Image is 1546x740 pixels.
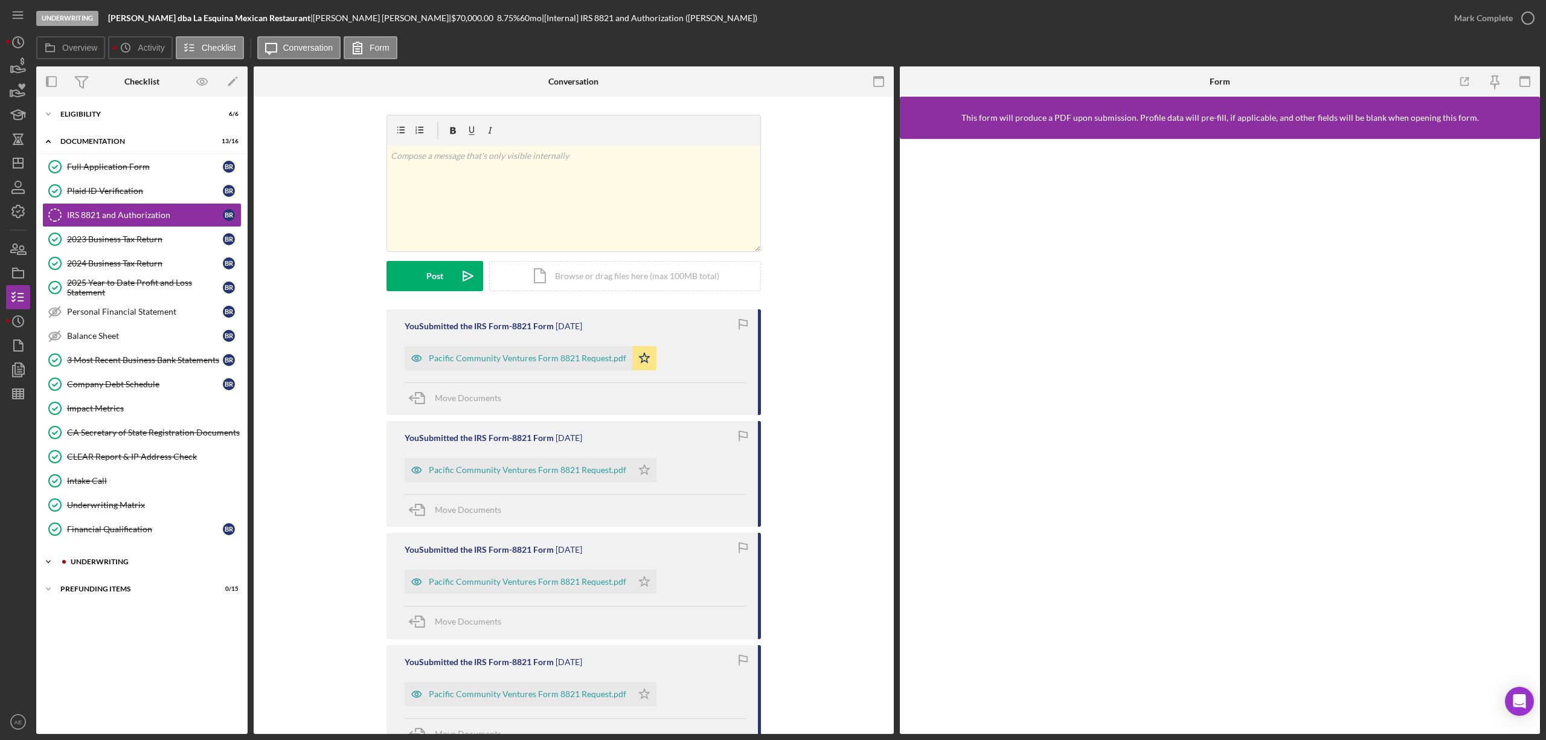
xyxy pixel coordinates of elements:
[42,420,242,445] a: CA Secretary of State Registration Documents
[42,155,242,179] a: Full Application FormBR
[429,353,626,363] div: Pacific Community Ventures Form 8821 Request.pdf
[405,545,554,555] div: You Submitted the IRS Form-8821 Form
[429,689,626,699] div: Pacific Community Ventures Form 8821 Request.pdf
[42,445,242,469] a: CLEAR Report & IP Address Check
[176,36,244,59] button: Checklist
[429,465,626,475] div: Pacific Community Ventures Form 8821 Request.pdf
[429,577,626,587] div: Pacific Community Ventures Form 8821 Request.pdf
[6,710,30,734] button: AE
[405,570,656,594] button: Pacific Community Ventures Form 8821 Request.pdf
[42,396,242,420] a: Impact Metrics
[548,77,598,86] div: Conversation
[62,43,97,53] label: Overview
[912,151,1529,722] iframe: Lenderfit form
[435,393,501,403] span: Move Documents
[1454,6,1513,30] div: Mark Complete
[405,321,554,331] div: You Submitted the IRS Form-8821 Form
[283,43,333,53] label: Conversation
[42,517,242,541] a: Financial QualificationBR
[42,300,242,324] a: Personal Financial StatementBR
[1442,6,1540,30] button: Mark Complete
[961,113,1479,123] div: This form will produce a PDF upon submission. Profile data will pre-fill, if applicable, and othe...
[42,227,242,251] a: 2023 Business Tax ReturnBR
[223,161,235,173] div: B R
[223,378,235,390] div: B R
[42,372,242,396] a: Company Debt ScheduleBR
[405,495,513,525] button: Move Documents
[124,77,159,86] div: Checklist
[67,476,241,486] div: Intake Call
[42,203,242,227] a: IRS 8821 and AuthorizationBR
[556,321,582,331] time: 2025-08-05 18:50
[405,433,554,443] div: You Submitted the IRS Form-8821 Form
[313,13,451,23] div: [PERSON_NAME] [PERSON_NAME] |
[67,278,223,297] div: 2025 Year to Date Profit and Loss Statement
[60,585,208,593] div: Prefunding Items
[108,13,310,23] b: [PERSON_NAME] dba La Esquina Mexican Restaurant
[344,36,397,59] button: Form
[435,616,501,626] span: Move Documents
[42,469,242,493] a: Intake Call
[14,719,22,726] text: AE
[108,13,313,23] div: |
[67,234,223,244] div: 2023 Business Tax Return
[67,428,241,437] div: CA Secretary of State Registration Documents
[386,261,483,291] button: Post
[405,682,656,706] button: Pacific Community Ventures Form 8821 Request.pdf
[67,452,241,462] div: CLEAR Report & IP Address Check
[67,524,223,534] div: Financial Qualification
[223,306,235,318] div: B R
[405,458,656,482] button: Pacific Community Ventures Form 8821 Request.pdf
[42,179,242,203] a: Plaid ID VerificationBR
[67,355,223,365] div: 3 Most Recent Business Bank Statements
[223,354,235,366] div: B R
[217,585,239,593] div: 0 / 15
[67,186,223,196] div: Plaid ID Verification
[223,282,235,294] div: B R
[223,233,235,245] div: B R
[1210,77,1230,86] div: Form
[426,261,443,291] div: Post
[202,43,236,53] label: Checklist
[223,523,235,535] div: B R
[217,138,239,145] div: 13 / 16
[42,324,242,348] a: Balance SheetBR
[1505,687,1534,716] div: Open Intercom Messenger
[36,11,98,26] div: Underwriting
[435,504,501,515] span: Move Documents
[60,111,208,118] div: Eligibility
[556,433,582,443] time: 2025-08-05 18:12
[42,493,242,517] a: Underwriting Matrix
[42,275,242,300] a: 2025 Year to Date Profit and Loss StatementBR
[223,185,235,197] div: B R
[67,259,223,268] div: 2024 Business Tax Return
[217,111,239,118] div: 6 / 6
[108,36,172,59] button: Activity
[405,606,513,637] button: Move Documents
[223,209,235,221] div: B R
[67,307,223,317] div: Personal Financial Statement
[497,13,520,23] div: 8.75 %
[67,404,241,413] div: Impact Metrics
[435,729,501,739] span: Move Documents
[42,348,242,372] a: 3 Most Recent Business Bank StatementsBR
[405,657,554,667] div: You Submitted the IRS Form-8821 Form
[67,210,223,220] div: IRS 8821 and Authorization
[370,43,390,53] label: Form
[36,36,105,59] button: Overview
[257,36,341,59] button: Conversation
[42,251,242,275] a: 2024 Business Tax ReturnBR
[138,43,164,53] label: Activity
[556,657,582,667] time: 2025-06-27 21:42
[71,558,233,565] div: Underwriting
[60,138,208,145] div: Documentation
[67,500,241,510] div: Underwriting Matrix
[223,330,235,342] div: B R
[451,13,497,23] div: $70,000.00
[542,13,757,23] div: | [Internal] IRS 8821 and Authorization ([PERSON_NAME])
[556,545,582,555] time: 2025-08-01 04:47
[520,13,542,23] div: 60 mo
[67,331,223,341] div: Balance Sheet
[67,162,223,172] div: Full Application Form
[223,257,235,269] div: B R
